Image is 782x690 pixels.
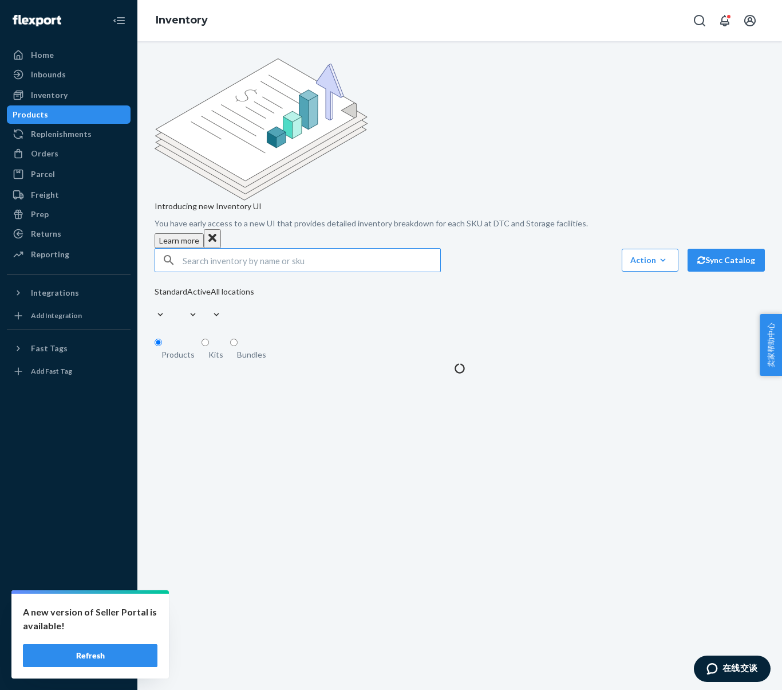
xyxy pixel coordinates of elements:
[31,89,68,101] div: Inventory
[230,339,238,346] input: Bundles
[208,349,223,360] div: Kits
[187,297,188,309] input: Active
[7,205,131,224] a: Prep
[7,65,131,84] a: Inbounds
[622,249,678,272] button: Action
[688,249,765,272] button: Sync Catalog
[31,128,92,140] div: Replenishments
[31,287,79,299] div: Integrations
[237,349,266,360] div: Bundles
[31,148,58,159] div: Orders
[23,605,157,633] p: A new version of Seller Portal is available!
[108,9,131,32] button: Close Navigation
[161,349,195,360] div: Products
[202,339,209,346] input: Kits
[31,209,49,220] div: Prep
[7,144,131,163] a: Orders
[31,249,69,260] div: Reporting
[738,9,761,32] button: Open account menu
[7,165,131,183] a: Parcel
[31,366,72,376] div: Add Fast Tag
[7,225,131,243] a: Returns
[688,9,711,32] button: Open Search Box
[713,9,736,32] button: Open notifications
[31,49,54,61] div: Home
[7,245,131,264] a: Reporting
[23,644,157,667] button: Refresh
[155,286,187,297] div: Standard
[31,311,82,320] div: Add Integration
[155,201,765,212] p: Introducing new Inventory UI
[31,189,59,201] div: Freight
[155,58,368,201] img: new-reports-banner-icon.82668bd98b6a51aee86340f2a7b77ae3.png
[13,15,61,26] img: Flexport logo
[13,109,48,120] div: Products
[630,254,670,266] div: Action
[7,284,131,302] button: Integrations
[155,297,156,309] input: Standard
[155,218,765,229] p: You have early access to a new UI that provides detailed inventory breakdown for each SKU at DTC ...
[7,619,131,637] button: Talk to Support
[7,46,131,64] a: Home
[31,69,66,80] div: Inbounds
[7,638,131,657] a: Help Center
[147,4,217,37] ol: breadcrumbs
[7,599,131,618] a: Settings
[211,297,212,309] input: All locations
[7,339,131,358] button: Fast Tags
[183,249,440,272] input: Search inventory by name or sku
[7,362,131,381] a: Add Fast Tag
[7,105,131,124] a: Products
[7,307,131,325] a: Add Integration
[155,233,204,248] button: Learn more
[187,286,211,297] div: Active
[7,186,131,204] a: Freight
[7,125,131,143] a: Replenishments
[204,229,221,248] button: Close
[31,343,68,354] div: Fast Tags
[7,86,131,104] a: Inventory
[211,286,254,297] div: All locations
[156,14,208,26] a: Inventory
[7,658,131,676] button: Give Feedback
[155,339,162,346] input: Products
[760,314,782,376] button: 卖家帮助中心
[693,656,771,684] iframe: 打开一个小组件，您可以在其中与我们的一个专员进行在线交谈
[31,228,61,240] div: Returns
[31,168,55,180] div: Parcel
